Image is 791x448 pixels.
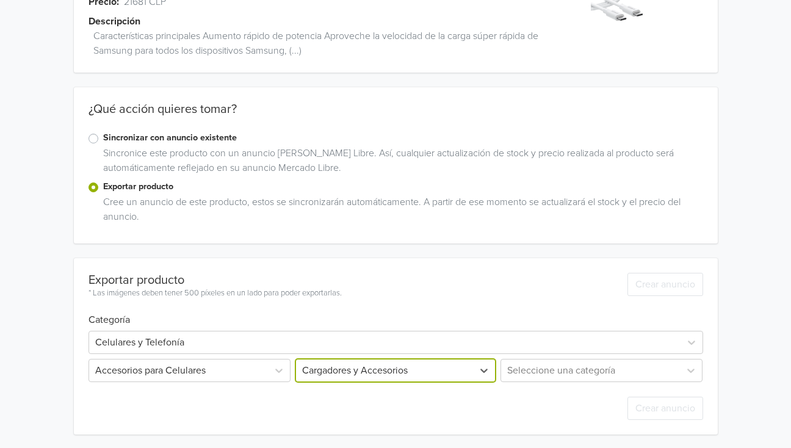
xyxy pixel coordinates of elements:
label: Sincronizar con anuncio existente [103,131,703,145]
div: * Las imágenes deben tener 500 píxeles en un lado para poder exportarlas. [88,287,342,300]
button: Crear anuncio [627,397,703,420]
button: Crear anuncio [627,273,703,296]
label: Exportar producto [103,180,703,193]
div: ¿Qué acción quieres tomar? [74,102,718,131]
div: Sincronice este producto con un anuncio [PERSON_NAME] Libre. Así, cualquier actualización de stoc... [98,146,703,180]
div: Cree un anuncio de este producto, estos se sincronizarán automáticamente. A partir de ese momento... [98,195,703,229]
span: Características principales Aumento rápido de potencia Aproveche la velocidad de la carga súper r... [93,29,571,58]
h6: Categoría [88,300,703,326]
div: Exportar producto [88,273,342,287]
span: Descripción [88,14,140,29]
